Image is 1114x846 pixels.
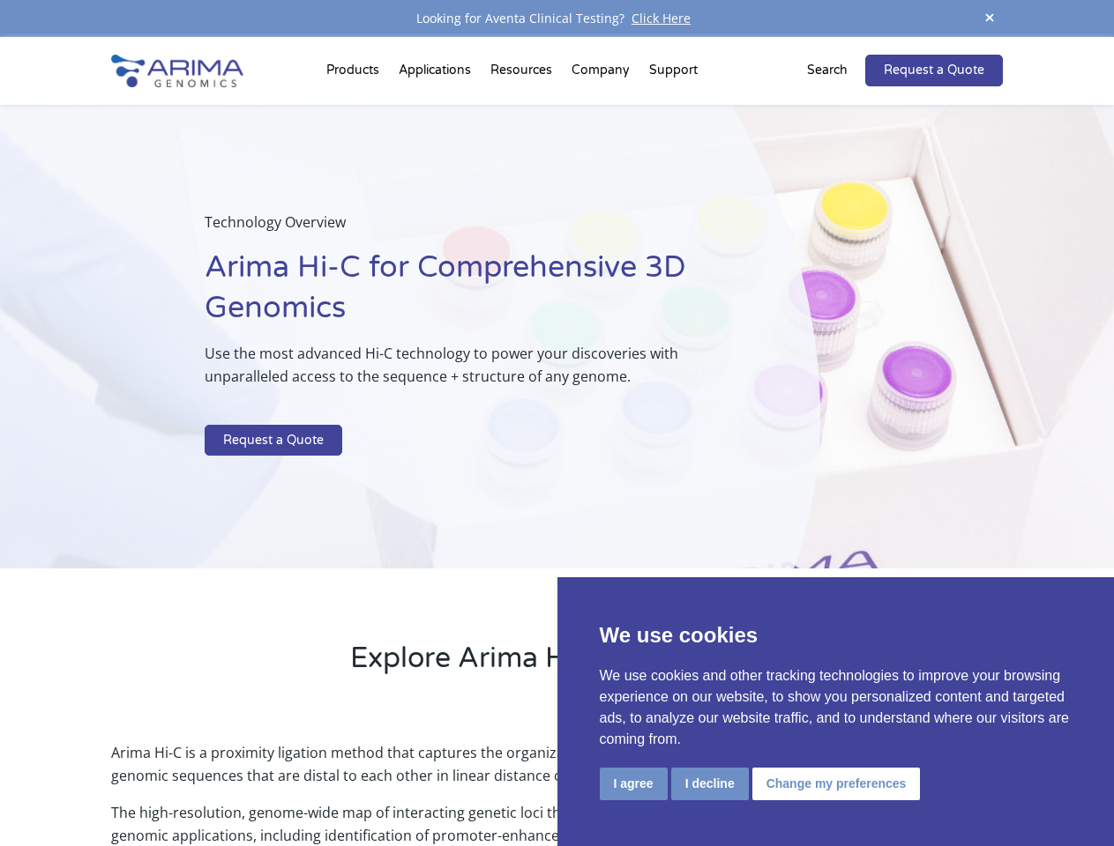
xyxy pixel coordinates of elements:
button: Change my preferences [752,768,921,800]
p: Use the most advanced Hi-C technology to power your discoveries with unparalleled access to the s... [205,342,731,402]
p: Arima Hi-C is a proximity ligation method that captures the organizational structure of chromatin... [111,741,1002,801]
h1: Arima Hi-C for Comprehensive 3D Genomics [205,248,731,342]
div: Looking for Aventa Clinical Testing? [111,7,1002,30]
a: Request a Quote [865,55,1003,86]
h2: Explore Arima Hi-C Technology [111,639,1002,692]
p: Search [807,59,848,82]
p: We use cookies [600,620,1073,651]
button: I agree [600,768,668,800]
a: Click Here [624,10,698,26]
a: Request a Quote [205,425,342,456]
p: Technology Overview [205,211,731,248]
p: We use cookies and other tracking technologies to improve your browsing experience on our website... [600,665,1073,750]
img: Arima-Genomics-logo [111,55,243,87]
button: I decline [671,768,749,800]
